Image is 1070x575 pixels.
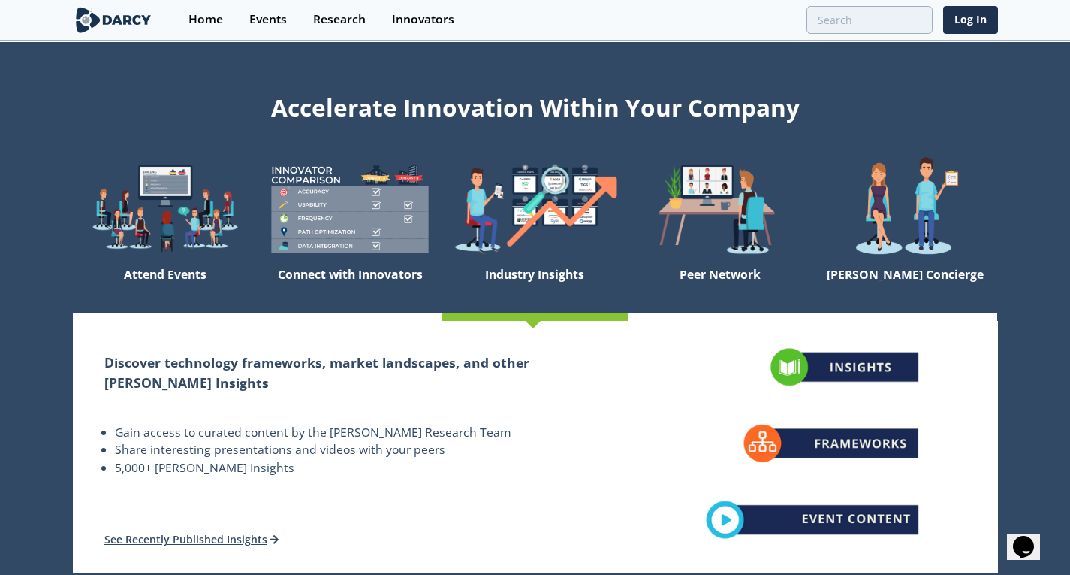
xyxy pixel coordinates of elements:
[1007,515,1055,560] iframe: chat widget
[674,316,951,571] img: industry-insights-46702bb6d5ea356566c85124c7f03101.png
[115,441,596,459] li: Share interesting presentations and videos with your peers
[812,156,997,261] img: welcome-concierge-wide-20dccca83e9cbdbb601deee24fb8df72.png
[313,14,366,26] div: Research
[104,532,279,546] a: See Recently Published Insights
[943,6,998,34] a: Log In
[258,261,442,313] div: Connect with Innovators
[806,6,933,34] input: Advanced Search
[115,424,596,442] li: Gain access to curated content by the [PERSON_NAME] Research Team
[258,156,442,261] img: welcome-compare-1b687586299da8f117b7ac84fd957760.png
[188,14,223,26] div: Home
[73,84,998,125] div: Accelerate Innovation Within Your Company
[628,156,812,261] img: welcome-attend-b816887fc24c32c29d1763c6e0ddb6e6.png
[104,353,596,392] h2: Discover technology frameworks, market landscapes, and other [PERSON_NAME] Insights
[628,261,812,313] div: Peer Network
[249,14,287,26] div: Events
[73,156,258,261] img: welcome-explore-560578ff38cea7c86bcfe544b5e45342.png
[442,261,627,313] div: Industry Insights
[73,261,258,313] div: Attend Events
[73,7,155,33] img: logo-wide.svg
[115,459,596,477] li: 5,000+ [PERSON_NAME] Insights
[392,14,454,26] div: Innovators
[442,156,627,261] img: welcome-find-a12191a34a96034fcac36f4ff4d37733.png
[812,261,997,313] div: [PERSON_NAME] Concierge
